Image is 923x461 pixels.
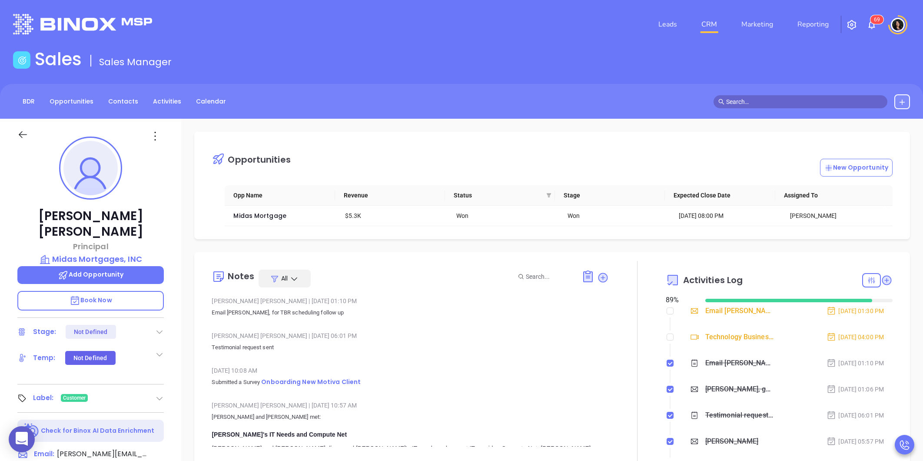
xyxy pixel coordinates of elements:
p: Principal [17,241,164,252]
p: Submitted a Survey [212,377,609,388]
div: [DATE] 06:01 PM [827,411,884,420]
div: [PERSON_NAME] [PERSON_NAME] [DATE] 10:57 AM [212,399,609,412]
div: [PERSON_NAME]'s IT Needs and Compute Net [212,429,609,440]
span: search [718,99,724,105]
a: Midas Mortgages, INC [17,253,164,265]
img: profile-user [63,141,118,195]
span: filter [545,189,553,202]
span: [PERSON_NAME][EMAIL_ADDRESS][DOMAIN_NAME] [57,449,148,459]
a: BDR [17,94,40,109]
span: filter [546,193,551,198]
p: New Opportunity [824,163,889,172]
img: iconSetting [847,20,857,30]
input: Search… [726,97,883,107]
div: Won [456,211,555,220]
span: Status [454,190,543,200]
img: logo [13,14,152,34]
a: Midas Mortgage [233,211,286,220]
div: [PERSON_NAME], got 10 mins? [705,383,774,396]
div: Testimonial request sent [705,409,774,422]
span: Customer [63,393,86,403]
div: [PERSON_NAME] [PERSON_NAME] [DATE] 06:01 PM [212,329,609,342]
div: [DATE] 05:57 PM [827,437,884,446]
th: Assigned To [775,185,885,206]
span: Add Opportunity [58,270,124,279]
div: [DATE] 10:08 AM [212,364,609,377]
span: Onboarding New Motiva Client [261,377,361,386]
p: [PERSON_NAME] [PERSON_NAME] [17,208,164,240]
div: Email [PERSON_NAME], for TBR scheduling follow up [705,357,774,370]
div: Won [568,211,667,220]
p: Check for Binox AI Data Enrichment [41,426,154,435]
div: $5.3K [345,211,444,220]
span: 9 [877,17,880,23]
div: Not Defined [74,325,107,339]
span: | [309,332,310,339]
a: Reporting [794,16,832,33]
div: Notes [228,272,254,281]
div: Label: [33,391,54,404]
a: Contacts [103,94,143,109]
th: Expected Close Date [665,185,775,206]
div: [DATE] 01:06 PM [827,384,884,394]
th: Opp Name [225,185,335,206]
div: [DATE] 01:30 PM [827,306,884,316]
span: Email: [34,449,54,460]
div: [PERSON_NAME] [PERSON_NAME] [DATE] 01:10 PM [212,294,609,307]
span: All [281,274,288,283]
p: Email [PERSON_NAME], for TBR scheduling follow up [212,307,609,318]
img: user [891,18,905,32]
div: [PERSON_NAME] [705,435,758,448]
div: [PERSON_NAME] [790,211,889,220]
div: Opportunities [228,155,290,164]
span: Book Now [70,296,112,304]
th: Stage [555,185,665,206]
a: Activities [148,94,186,109]
a: Calendar [191,94,231,109]
th: Revenue [335,185,445,206]
div: [DATE] 08:00 PM [679,211,778,220]
a: Opportunities [44,94,99,109]
a: CRM [698,16,720,33]
a: Leads [655,16,681,33]
span: 6 [874,17,877,23]
div: Email [PERSON_NAME] proposal follow up - [PERSON_NAME] [705,304,774,317]
input: Search... [526,272,572,281]
h1: Sales [35,49,82,70]
sup: 69 [870,15,883,24]
img: Ai-Enrich-DaqCidB-.svg [24,423,40,438]
span: Sales Manager [99,55,172,69]
span: | [309,402,310,409]
p: Testimonial request sent [212,342,609,353]
span: | [309,297,310,304]
div: [DATE] 01:10 PM [827,358,884,368]
div: Technology Business Review Zoom with [PERSON_NAME] [705,331,774,344]
div: 89 % [666,295,695,305]
div: Temp: [33,351,56,364]
div: Stage: [33,325,56,338]
p: [PERSON_NAME] and [PERSON_NAME] met: [212,412,609,422]
span: Activities Log [683,276,743,284]
a: Marketing [738,16,777,33]
div: [DATE] 04:00 PM [827,332,884,342]
div: Not Defined [73,351,107,365]
img: iconNotification [867,20,877,30]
